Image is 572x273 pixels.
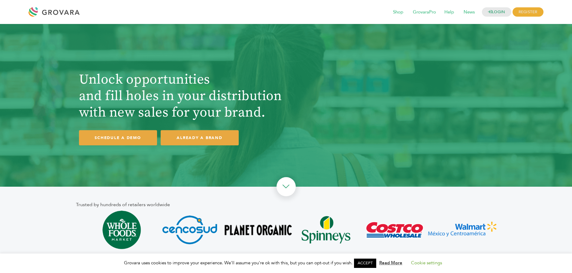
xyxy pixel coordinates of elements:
[124,260,448,266] span: Grovara uses cookies to improve your experience. We'll assume you're ok with this, but you can op...
[482,7,511,17] a: LOGIN
[411,260,442,266] a: Cookie settings
[161,130,239,145] a: ALREADY A BRAND
[409,7,440,18] span: GrovaraPro
[79,72,283,121] h1: Unlock opportunities and fill holes in your distribution with new sales for your brand.
[79,130,157,145] a: SCHEDULE A DEMO
[459,9,479,16] a: News
[354,259,376,268] a: ACCEPT
[389,9,407,16] a: Shop
[389,7,407,18] span: Shop
[440,9,458,16] a: Help
[459,7,479,18] span: News
[409,9,440,16] a: GrovaraPro
[379,260,402,266] a: Read More
[440,7,458,18] span: Help
[513,7,543,17] span: REGISTER
[76,201,496,208] div: Trusted by hundreds of retailers worldwide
